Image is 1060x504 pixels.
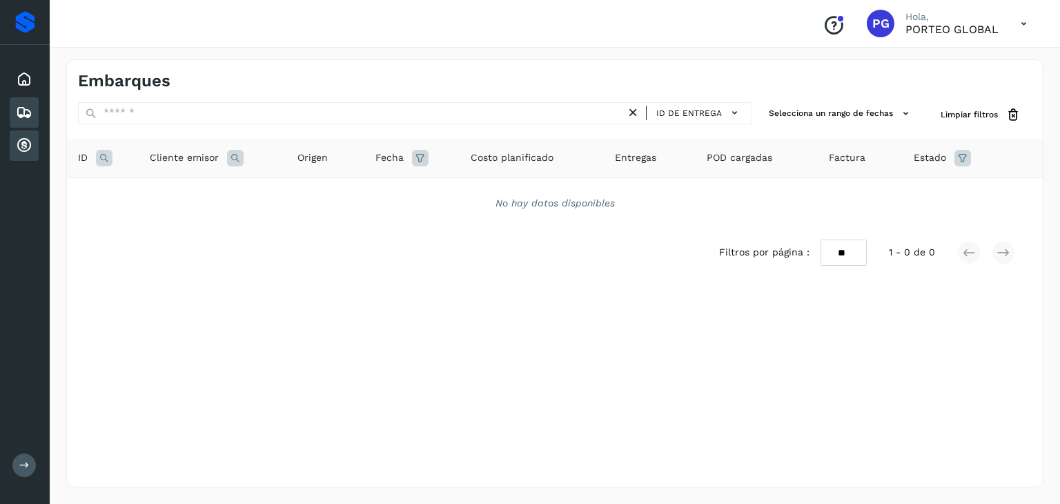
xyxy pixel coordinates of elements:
[150,151,219,165] span: Cliente emisor
[297,151,328,165] span: Origen
[719,245,809,260] span: Filtros por página :
[914,151,946,165] span: Estado
[930,102,1032,128] button: Limpiar filtros
[905,11,999,23] p: Hola,
[889,245,935,260] span: 1 - 0 de 0
[10,97,39,128] div: Embarques
[652,103,746,123] button: ID de entrega
[85,196,1025,211] div: No hay datos disponibles
[763,102,919,125] button: Selecciona un rango de fechas
[656,107,722,119] span: ID de entrega
[829,151,865,165] span: Factura
[471,151,553,165] span: Costo planificado
[375,151,404,165] span: Fecha
[615,151,656,165] span: Entregas
[78,71,170,91] h4: Embarques
[10,64,39,95] div: Inicio
[78,151,88,165] span: ID
[941,108,998,121] span: Limpiar filtros
[707,151,772,165] span: POD cargadas
[10,130,39,161] div: Cuentas por cobrar
[905,23,999,36] p: PORTEO GLOBAL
